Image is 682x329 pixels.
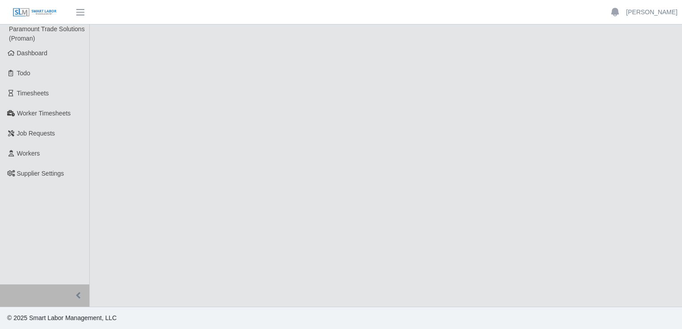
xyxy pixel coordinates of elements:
span: Job Requests [17,130,55,137]
span: Todo [17,70,30,77]
span: © 2025 Smart Labor Management, LLC [7,314,116,321]
img: SLM Logo [12,8,57,17]
a: [PERSON_NAME] [626,8,678,17]
span: Supplier Settings [17,170,64,177]
span: Workers [17,150,40,157]
span: Timesheets [17,90,49,97]
span: Paramount Trade Solutions (Proman) [9,25,85,42]
span: Dashboard [17,49,48,57]
span: Worker Timesheets [17,110,71,117]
